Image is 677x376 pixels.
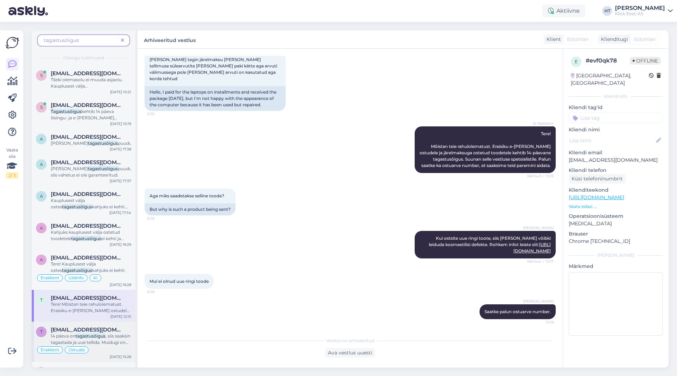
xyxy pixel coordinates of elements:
[544,36,561,43] div: Klient
[40,297,43,303] span: t
[40,193,43,199] span: a
[569,230,663,238] p: Brauser
[569,93,663,100] div: Kliendi info
[569,203,663,210] p: Vaata edasi ...
[325,348,375,358] div: Ava vestlus uuesti
[92,268,126,273] span: kahjuks ei kehti.
[118,141,137,146] span: puudub?
[147,216,173,221] span: 12:16
[527,173,554,179] span: Nähtud ✓ 12:15
[630,57,661,65] span: Offline
[147,289,173,294] span: 12:18
[51,70,124,77] span: shenriver71@gmail.com
[51,141,88,146] span: [PERSON_NAME]
[51,302,129,326] span: Tere! Mõistan teie rahulolematust. Eraisiku e-[PERSON_NAME] ostudele ja järelmaksuga ostetud tood...
[567,36,588,43] span: Estonian
[602,6,612,16] div: HT
[575,59,578,64] span: e
[40,225,43,231] span: a
[147,111,173,117] span: 12:15
[542,5,585,17] div: Aktiivne
[51,229,120,241] span: Kahjuks kauplusest välja ostetud toodetele
[51,327,124,333] span: tiiu.jyrmann@gmail.com
[598,36,628,43] div: Klienditugi
[68,348,85,352] span: Ostuabi
[569,220,663,227] p: [MEDICAL_DATA]
[569,186,663,194] p: Klienditeekond
[110,314,131,319] div: [DATE] 12:15
[88,141,118,146] mark: tagastusõigus
[62,204,92,209] mark: tagastusõigus
[40,329,43,334] span: t
[63,55,104,61] span: Otsingu tulemused
[615,5,665,11] div: [PERSON_NAME]
[51,159,124,166] span: annikaland77@gmail.com
[569,252,663,258] div: [PERSON_NAME]
[569,238,663,245] p: Chrome [TECHNICAL_ID]
[51,109,81,114] mark: Tagastusõigus
[51,255,124,261] span: artur.zabolotski95@gmail.com
[51,191,124,197] span: annikaland77@gmail.com
[569,104,663,111] p: Kliendi tag'id
[150,193,224,198] span: Aga miks saadetakse selline toode?
[41,348,59,352] span: Eraklient
[40,136,43,142] span: a
[40,73,43,78] span: s
[150,279,209,284] span: Mul ei olnud uue ringi toode
[62,268,92,273] mark: tagastusõigus
[40,105,43,110] span: s
[615,5,673,17] a: [PERSON_NAME]Klick Eesti AS
[569,137,655,144] input: Lisa nimi
[523,299,554,304] span: [PERSON_NAME]
[484,309,551,314] span: Saatke palun ostuarve number.
[586,56,630,65] div: # evf0qk78
[51,198,85,209] span: Kauplusest välja ostes
[527,320,554,325] span: 12:18
[68,276,84,280] span: Üldinfo
[110,242,131,247] div: [DATE] 16:29
[40,257,43,262] span: a
[75,333,105,339] mark: tagastusõigus
[110,282,131,287] div: [DATE] 16:28
[145,86,286,111] div: Hello, I paid for the laptops on installments and received the package [DATE], but I'm not happy ...
[429,235,552,253] span: Kui ostsite uue ringi toote, siis [PERSON_NAME] võibki leiduda kosmeetilisi defekte. Rohkem infot...
[569,149,663,156] p: Kliendi email
[51,367,124,373] span: soppesven@gmail.com
[44,37,79,43] span: tagastusõigus
[569,174,626,184] div: Küsi telefoninumbrit
[6,172,18,179] div: 2 / 3
[634,36,655,43] span: Estonian
[326,338,374,344] span: Vestlus on arhiveeritud
[110,354,131,359] div: [DATE] 15:28
[615,11,665,17] div: Klick Eesti AS
[569,167,663,174] p: Kliendi telefon
[110,121,131,126] div: [DATE] 10:19
[527,121,554,126] span: AI Assistent
[6,147,18,179] div: Vaata siia
[93,276,98,280] span: AI
[569,113,663,123] input: Lisa tag
[51,333,75,339] span: 14 päeva on
[523,225,554,231] span: [PERSON_NAME]
[569,126,663,133] p: Kliendi nimi
[51,261,96,273] span: Tere! Kauplusest välja ostes
[51,166,88,171] span: [PERSON_NAME]
[110,89,131,95] div: [DATE] 10:21
[569,263,663,270] p: Märkmed
[41,276,59,280] span: Eraklient
[40,162,43,167] span: a
[71,236,101,241] mark: tagastusõigus
[569,194,624,201] a: [URL][DOMAIN_NAME]
[150,57,278,81] span: [PERSON_NAME] tegin järelmaksu [PERSON_NAME] tellimuse sülearvutite [PERSON_NAME] paki kätte aga ...
[88,166,118,171] mark: tagastusõigus
[51,134,124,140] span: annikaland77@gmail.com
[51,77,123,95] span: Tšeki olemasolu ei muuda asjaolu. Kauplusest välja ostes
[51,109,117,139] span: kehtib 14 päeva liisingu- ja e-[PERSON_NAME] ostudele, ja ainult eraisikule. Kauplusest välja ostes
[109,210,131,215] div: [DATE] 17:34
[110,178,131,184] div: [DATE] 17:37
[569,156,663,164] p: [EMAIL_ADDRESS][DOMAIN_NAME]
[144,35,196,44] label: Arhiveeritud vestlus
[110,147,131,152] div: [DATE] 17:38
[527,259,554,264] span: Nähtud ✓ 12:17
[51,295,124,301] span: tiina.kongas38@gmail.com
